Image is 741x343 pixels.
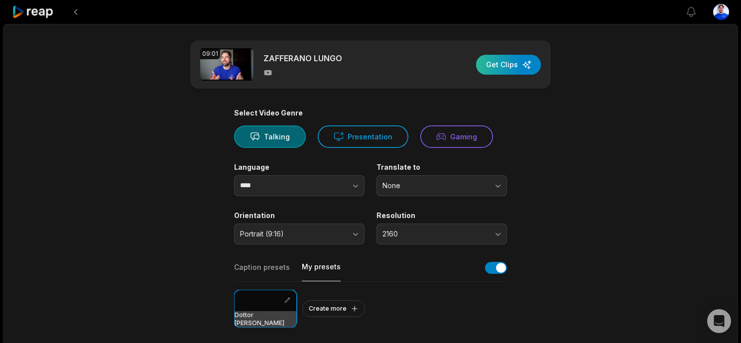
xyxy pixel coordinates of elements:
button: Presentation [318,125,408,148]
button: 2160 [376,224,507,244]
div: Select Video Genre [234,109,507,117]
span: 2160 [382,229,487,238]
div: Open Intercom Messenger [707,309,731,333]
h3: Dottor [PERSON_NAME] [235,311,296,327]
p: ZAFFERANO LUNGO [263,52,342,64]
button: Get Clips [476,55,541,75]
label: Resolution [376,211,507,220]
button: Caption presets [234,262,290,281]
label: Orientation [234,211,365,220]
div: 09:01 [200,48,220,59]
label: Translate to [376,163,507,172]
label: Language [234,163,365,172]
button: My presets [302,262,341,281]
span: Portrait (9:16) [240,229,345,238]
button: None [376,175,507,196]
span: None [382,181,487,190]
button: Talking [234,125,306,148]
button: Gaming [420,125,493,148]
button: Create more [302,300,365,317]
button: Portrait (9:16) [234,224,365,244]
